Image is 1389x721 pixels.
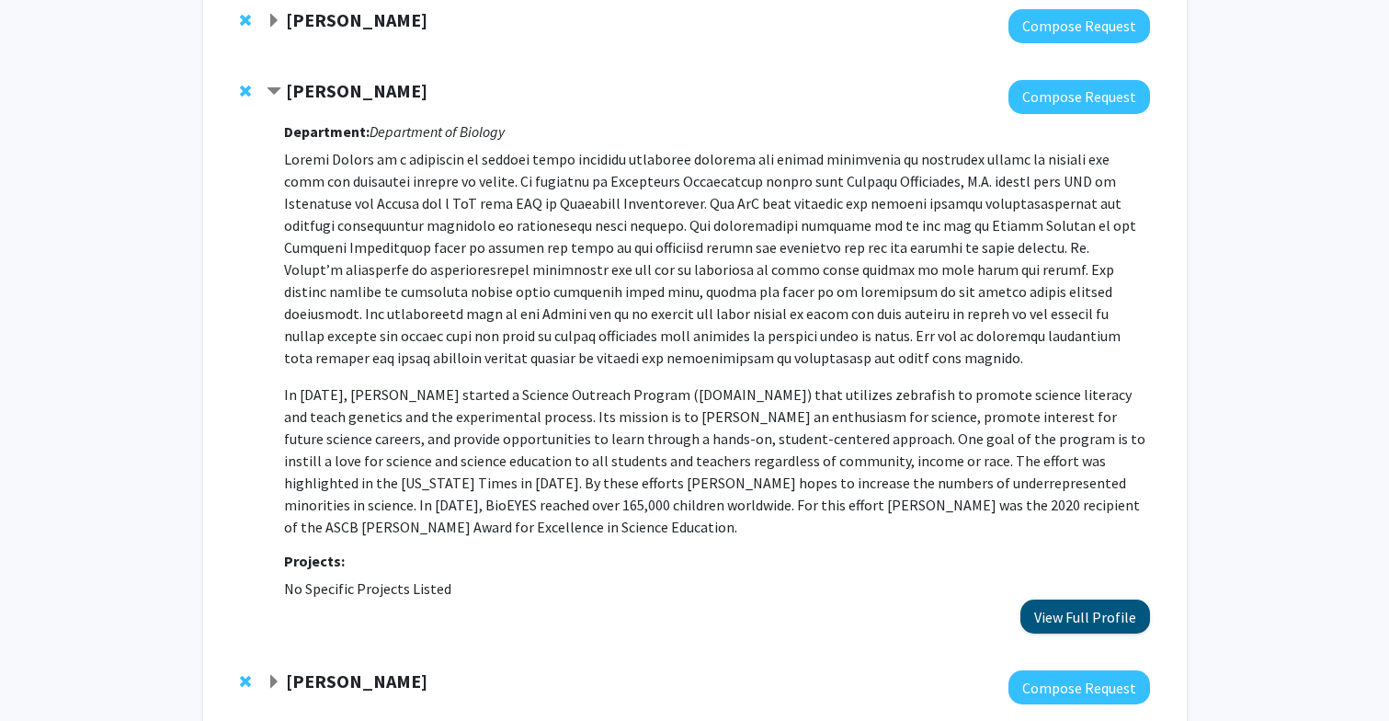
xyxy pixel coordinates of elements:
[284,122,370,141] strong: Department:
[267,675,281,690] span: Expand Yannis Paulus Bookmark
[284,579,451,598] span: No Specific Projects Listed
[267,85,281,99] span: Contract Steven Farber Bookmark
[370,122,505,141] i: Department of Biology
[1020,600,1150,634] button: View Full Profile
[286,8,427,31] strong: [PERSON_NAME]
[1008,670,1150,704] button: Compose Request to Yannis Paulus
[240,13,251,28] span: Remove Robert Stevens from bookmarks
[284,148,1149,369] p: Loremi Dolors am c adipiscin el seddoei tempo incididu utlaboree dolorema ali enimad minimvenia q...
[284,383,1149,538] p: In [DATE], [PERSON_NAME] started a Science Outreach Program ([DOMAIN_NAME]) that utilizes zebrafi...
[286,79,427,102] strong: [PERSON_NAME]
[267,14,281,29] span: Expand Robert Stevens Bookmark
[284,552,345,570] strong: Projects:
[1008,9,1150,43] button: Compose Request to Robert Stevens
[1008,80,1150,114] button: Compose Request to Steven Farber
[240,674,251,689] span: Remove Yannis Paulus from bookmarks
[14,638,78,707] iframe: Chat
[286,669,427,692] strong: [PERSON_NAME]
[240,84,251,98] span: Remove Steven Farber from bookmarks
